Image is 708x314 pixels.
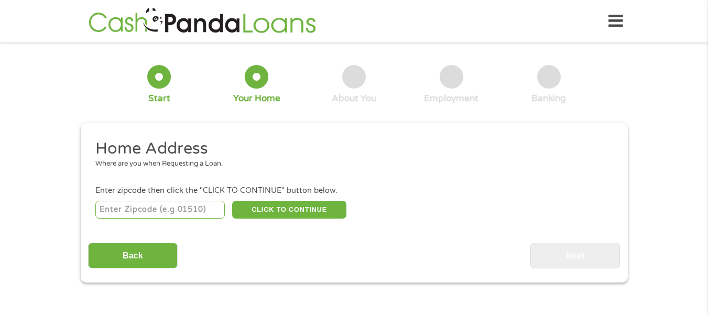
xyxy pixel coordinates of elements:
[233,93,280,104] div: Your Home
[95,138,605,159] h2: Home Address
[88,243,178,268] input: Back
[148,93,170,104] div: Start
[232,201,346,219] button: CLICK TO CONTINUE
[332,93,376,104] div: About You
[531,93,566,104] div: Banking
[95,159,605,169] div: Where are you when Requesting a Loan.
[95,185,612,197] div: Enter zipcode then click the "CLICK TO CONTINUE" button below.
[424,93,478,104] div: Employment
[530,243,620,268] input: Next
[85,6,319,36] img: GetLoanNow Logo
[95,201,225,219] input: Enter Zipcode (e.g 01510)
